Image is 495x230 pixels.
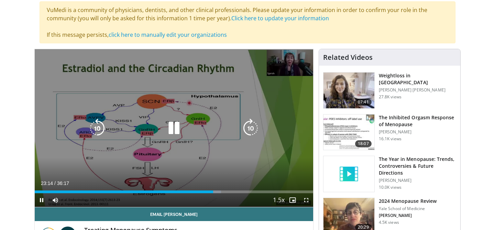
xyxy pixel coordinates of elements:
p: [PERSON_NAME] [379,213,437,218]
p: 10.0K views [379,185,401,190]
h3: Weightloss in [GEOGRAPHIC_DATA] [379,72,456,86]
div: VuMedi is a community of physicians, dentists, and other clinical professionals. Please update yo... [40,1,455,43]
video-js: Video Player [35,49,313,207]
button: Playback Rate [272,193,286,207]
a: 07:41 Weightloss in [GEOGRAPHIC_DATA] [PERSON_NAME] [PERSON_NAME] 27.8K views [323,72,456,109]
p: Yale School of Medicine [379,206,437,211]
button: Enable picture-in-picture mode [286,193,299,207]
p: [PERSON_NAME] [PERSON_NAME] [379,87,456,93]
span: 07:41 [355,99,372,106]
a: 18:07 The Inhibited Orgasm Response of Menopause [PERSON_NAME] 16.1K views [323,114,456,151]
span: 18:07 [355,140,372,147]
span: / [54,180,56,186]
p: 27.8K views [379,94,401,100]
button: Fullscreen [299,193,313,207]
a: Click here to update your information [231,14,329,22]
p: [PERSON_NAME] [379,178,456,183]
img: 283c0f17-5e2d-42ba-a87c-168d447cdba4.150x105_q85_crop-smart_upscale.jpg [323,114,374,150]
button: Mute [48,193,62,207]
img: video_placeholder_short.svg [323,156,374,192]
h4: Related Videos [323,53,373,62]
a: click here to manually edit your organizations [109,31,227,39]
img: 9983fed1-7565-45be-8934-aef1103ce6e2.150x105_q85_crop-smart_upscale.jpg [323,73,374,108]
h3: 2024 Menopause Review [379,198,437,205]
h3: The Inhibited Orgasm Response of Menopause [379,114,456,128]
a: Email [PERSON_NAME] [35,207,313,221]
button: Pause [35,193,48,207]
h3: The Year in Menopause: Trends, Controversies & Future Directions [379,156,456,176]
p: 16.1K views [379,136,401,142]
div: Progress Bar [35,190,313,193]
span: 23:14 [41,180,53,186]
span: 36:17 [57,180,69,186]
p: [PERSON_NAME] [379,129,456,135]
a: The Year in Menopause: Trends, Controversies & Future Directions [PERSON_NAME] 10.0K views [323,156,456,192]
p: 4.5K views [379,220,399,225]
